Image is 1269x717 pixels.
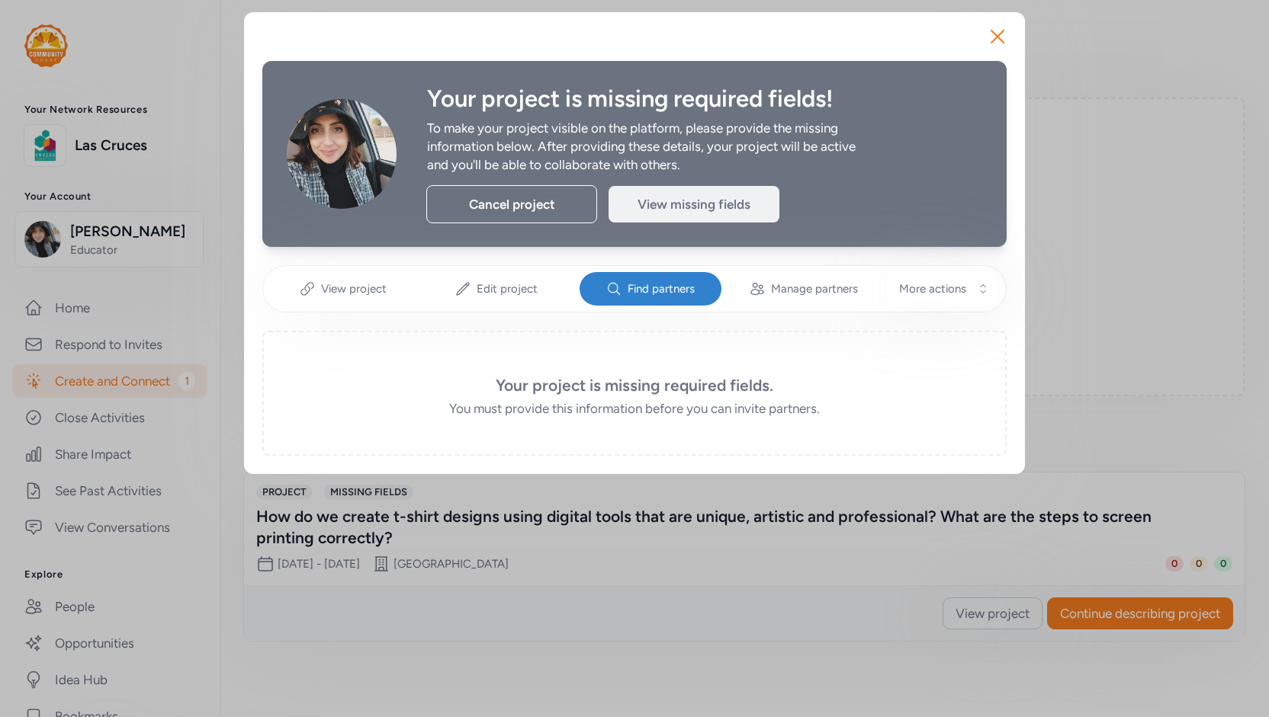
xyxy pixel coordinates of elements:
[300,375,969,396] h3: Your project is missing required fields.
[477,281,538,296] span: Edit project
[628,281,695,296] span: Find partners
[287,99,397,209] img: Avatar
[300,399,969,418] div: You must provide this information before you can invite partners.
[887,272,997,306] button: More actions
[609,186,779,222] div: View missing fields
[427,85,982,113] div: Your project is missing required fields!
[899,281,966,296] span: More actions
[427,119,866,174] div: To make your project visible on the platform, please provide the missing information below. After...
[321,281,387,296] span: View project
[426,185,597,223] div: Cancel project
[771,281,858,296] span: Manage partners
